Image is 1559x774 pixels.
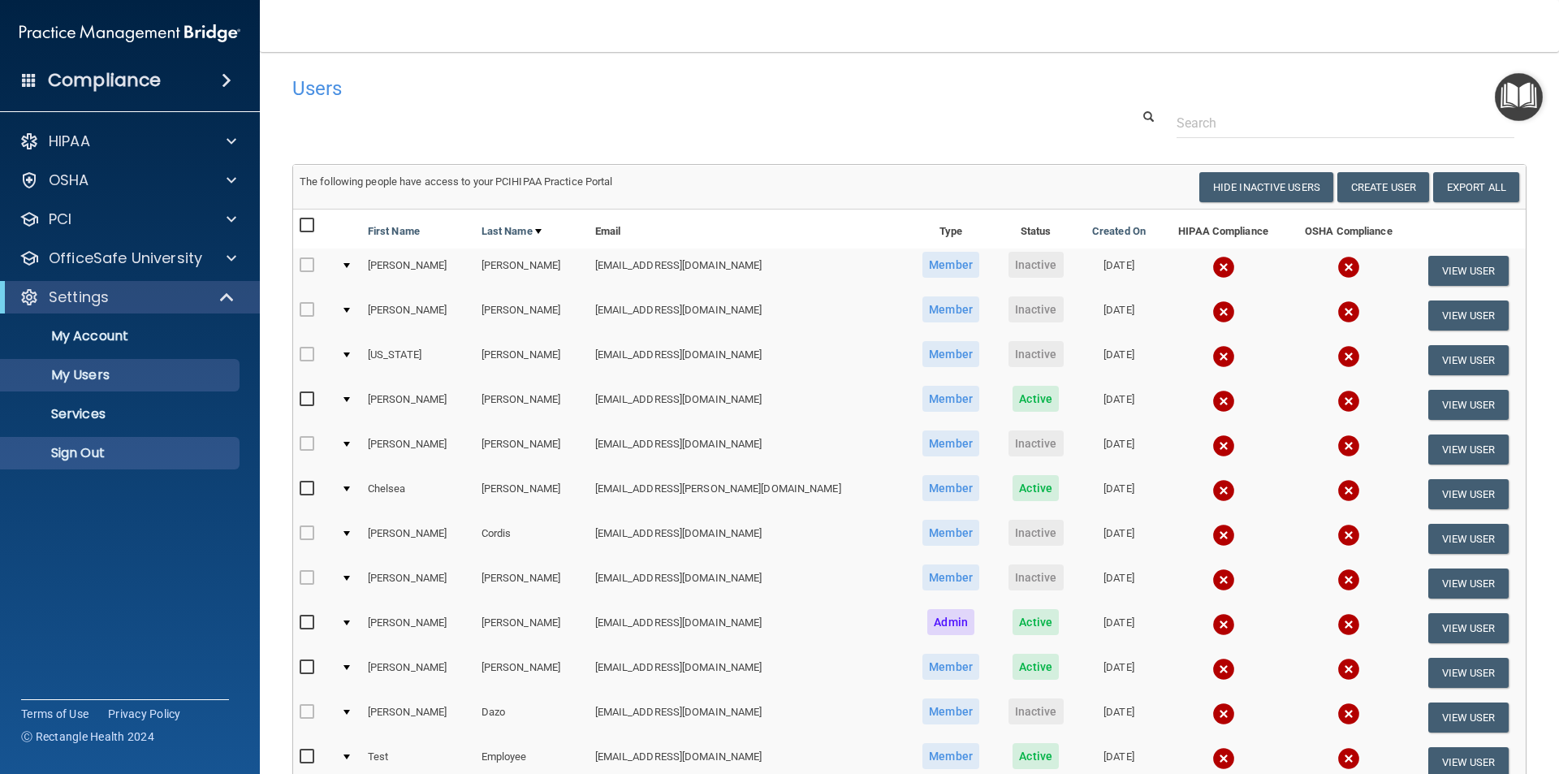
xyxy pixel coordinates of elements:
img: cross.ca9f0e7f.svg [1337,747,1360,770]
td: [PERSON_NAME] [361,606,475,651]
img: cross.ca9f0e7f.svg [1337,256,1360,279]
button: View User [1428,256,1509,286]
a: Export All [1433,172,1519,202]
td: [DATE] [1077,249,1160,293]
button: View User [1428,569,1509,599]
p: HIPAA [49,132,90,151]
img: cross.ca9f0e7f.svg [1337,390,1360,413]
span: Active [1013,609,1059,635]
td: [PERSON_NAME] [475,383,589,427]
td: [EMAIL_ADDRESS][DOMAIN_NAME] [589,383,909,427]
td: [EMAIL_ADDRESS][DOMAIN_NAME] [589,606,909,651]
p: My Account [11,328,232,344]
button: View User [1428,345,1509,375]
a: OSHA [19,171,236,190]
img: cross.ca9f0e7f.svg [1212,390,1235,413]
td: [PERSON_NAME] [475,338,589,383]
a: OfficeSafe University [19,249,236,268]
td: [DATE] [1077,383,1160,427]
td: [PERSON_NAME] [475,651,589,695]
td: [PERSON_NAME] [475,606,589,651]
button: Hide Inactive Users [1199,172,1333,202]
td: [DATE] [1077,561,1160,606]
img: cross.ca9f0e7f.svg [1212,747,1235,770]
span: Member [922,520,979,546]
span: Inactive [1008,252,1064,278]
span: Member [922,386,979,412]
th: OSHA Compliance [1287,210,1410,249]
td: [PERSON_NAME] [361,427,475,472]
a: First Name [368,222,420,241]
button: Create User [1337,172,1429,202]
td: [EMAIL_ADDRESS][PERSON_NAME][DOMAIN_NAME] [589,472,909,517]
a: Created On [1092,222,1146,241]
img: PMB logo [19,17,240,50]
span: Admin [927,609,974,635]
img: cross.ca9f0e7f.svg [1212,256,1235,279]
span: Member [922,296,979,322]
p: PCI [49,210,71,229]
img: cross.ca9f0e7f.svg [1212,524,1235,547]
span: Ⓒ Rectangle Health 2024 [21,729,154,745]
td: [DATE] [1077,293,1160,338]
td: [PERSON_NAME] [361,517,475,561]
span: Inactive [1008,520,1064,546]
td: [PERSON_NAME] [361,695,475,740]
img: cross.ca9f0e7f.svg [1212,301,1235,323]
a: PCI [19,210,236,229]
button: View User [1428,390,1509,420]
a: Settings [19,288,235,307]
a: HIPAA [19,132,236,151]
td: [PERSON_NAME] [475,249,589,293]
td: [EMAIL_ADDRESS][DOMAIN_NAME] [589,517,909,561]
button: View User [1428,301,1509,331]
span: Inactive [1008,698,1064,724]
p: OfficeSafe University [49,249,202,268]
th: Type [908,210,994,249]
span: Member [922,430,979,456]
img: cross.ca9f0e7f.svg [1337,479,1360,502]
span: Active [1013,654,1059,680]
p: Sign Out [11,445,232,461]
button: View User [1428,435,1509,465]
button: Open Resource Center [1495,73,1543,121]
td: [PERSON_NAME] [361,249,475,293]
td: [PERSON_NAME] [361,383,475,427]
td: [PERSON_NAME] [475,561,589,606]
img: cross.ca9f0e7f.svg [1212,345,1235,368]
button: View User [1428,479,1509,509]
input: Search [1177,108,1514,138]
a: Last Name [482,222,542,241]
td: [DATE] [1077,606,1160,651]
span: Member [922,743,979,769]
p: My Users [11,367,232,383]
span: The following people have access to your PCIHIPAA Practice Portal [300,175,613,188]
span: Active [1013,386,1059,412]
td: Dazo [475,695,589,740]
span: Inactive [1008,430,1064,456]
h4: Users [292,78,1002,99]
td: [DATE] [1077,427,1160,472]
th: Email [589,210,909,249]
td: [DATE] [1077,651,1160,695]
td: [PERSON_NAME] [361,293,475,338]
td: [PERSON_NAME] [475,427,589,472]
td: [DATE] [1077,517,1160,561]
img: cross.ca9f0e7f.svg [1212,658,1235,681]
p: Services [11,406,232,422]
span: Member [922,475,979,501]
img: cross.ca9f0e7f.svg [1337,524,1360,547]
p: Settings [49,288,109,307]
td: [PERSON_NAME] [475,293,589,338]
td: [EMAIL_ADDRESS][DOMAIN_NAME] [589,695,909,740]
span: Member [922,341,979,367]
img: cross.ca9f0e7f.svg [1337,345,1360,368]
span: Inactive [1008,564,1064,590]
h4: Compliance [48,69,161,92]
td: [EMAIL_ADDRESS][DOMAIN_NAME] [589,427,909,472]
td: [EMAIL_ADDRESS][DOMAIN_NAME] [589,338,909,383]
a: Privacy Policy [108,706,181,722]
img: cross.ca9f0e7f.svg [1212,479,1235,502]
span: Inactive [1008,296,1064,322]
td: Cordis [475,517,589,561]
